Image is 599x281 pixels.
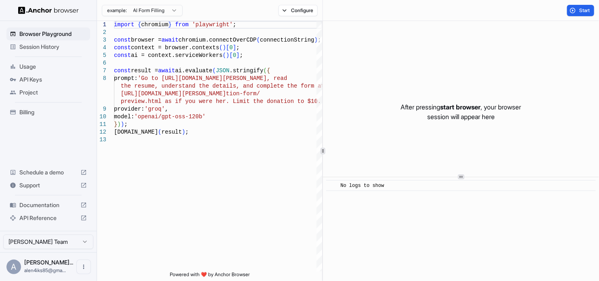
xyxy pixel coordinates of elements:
span: from [175,21,189,28]
span: Session History [19,43,87,51]
button: Start [567,5,594,16]
span: chromium.connectOverCDP [179,37,257,43]
span: ( [219,44,222,51]
span: context = browser.contexts [131,44,219,51]
span: Billing [19,108,87,116]
span: [ [226,44,229,51]
div: Browser Playground [6,27,90,40]
span: ​ [330,182,334,190]
p: After pressing , your browser session will appear here [401,102,521,122]
span: model: [114,113,134,120]
div: Schedule a demo [6,166,90,179]
span: ] [236,52,239,59]
span: } [114,121,117,128]
div: API Reference [6,212,90,224]
div: 1 [97,21,106,29]
span: ) [226,52,229,59]
span: JSON [216,67,230,74]
span: the resume, understand the details, and complete t [121,83,291,89]
span: } [168,21,171,28]
span: 'openai/gpt-oss-120b' [134,113,205,120]
span: 0 [233,52,236,59]
span: Usage [19,63,87,71]
div: 12 [97,128,106,136]
span: browser = [131,37,162,43]
span: ) [314,37,318,43]
div: 11 [97,121,106,128]
div: 2 [97,29,106,36]
span: [DOMAIN_NAME] [114,129,158,135]
span: tion-form/ [226,90,260,97]
div: Project [6,86,90,99]
span: Browser Playground [19,30,87,38]
span: ; [240,52,243,59]
div: Billing [6,106,90,119]
span: const [114,52,131,59]
span: result [162,129,182,135]
span: Start [579,7,591,14]
span: alen4iks85@gmail.com [24,267,66,273]
span: 'Go to [URL][DOMAIN_NAME][PERSON_NAME], re [138,75,281,82]
span: Documentation [19,201,77,209]
span: ) [121,121,124,128]
span: Aliya Koptileuova [24,259,73,266]
span: 'playwright' [192,21,233,28]
div: 9 [97,105,106,113]
div: Support [6,179,90,192]
span: provider: [114,106,145,112]
div: 13 [97,136,106,144]
span: await [162,37,179,43]
span: const [114,37,131,43]
span: No logs to show [340,183,384,189]
div: A [6,260,21,274]
span: Support [19,181,77,189]
span: start browser [441,103,481,111]
span: connectionString [260,37,314,43]
div: 3 [97,36,106,44]
span: ai.evaluate [175,67,212,74]
span: ; [236,44,239,51]
span: example: [107,7,127,14]
span: ( [213,67,216,74]
span: Powered with ❤️ by Anchor Browser [170,271,250,281]
img: Anchor Logo [18,6,79,14]
span: ; [233,21,236,28]
span: he form at [291,83,325,89]
span: import [114,21,134,28]
div: Usage [6,60,90,73]
span: 'groq' [145,106,165,112]
span: API Reference [19,214,77,222]
div: 8 [97,75,106,82]
span: ) [223,44,226,51]
span: Project [19,88,87,96]
span: , [165,106,168,112]
span: ( [223,52,226,59]
button: Open menu [76,260,91,274]
span: ; [124,121,127,128]
span: const [114,44,131,51]
span: result = [131,67,158,74]
span: ] [233,44,236,51]
span: const [114,67,131,74]
span: ) [182,129,185,135]
span: { [138,21,141,28]
span: { [267,67,270,74]
span: 0 [230,44,233,51]
span: .stringify [230,67,264,74]
span: ( [158,129,161,135]
div: 10 [97,113,106,121]
div: 4 [97,44,106,52]
span: ) [117,121,120,128]
div: 7 [97,67,106,75]
span: ( [264,67,267,74]
span: chromium [141,21,168,28]
span: ad [281,75,287,82]
span: ; [185,129,188,135]
span: ai = context.serviceWorkers [131,52,223,59]
span: preview.html as if you were her. Limit the donatio [121,98,291,105]
button: Configure [278,5,318,16]
span: prompt: [114,75,138,82]
span: ( [257,37,260,43]
span: [URL][DOMAIN_NAME][PERSON_NAME] [121,90,226,97]
div: Session History [6,40,90,53]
